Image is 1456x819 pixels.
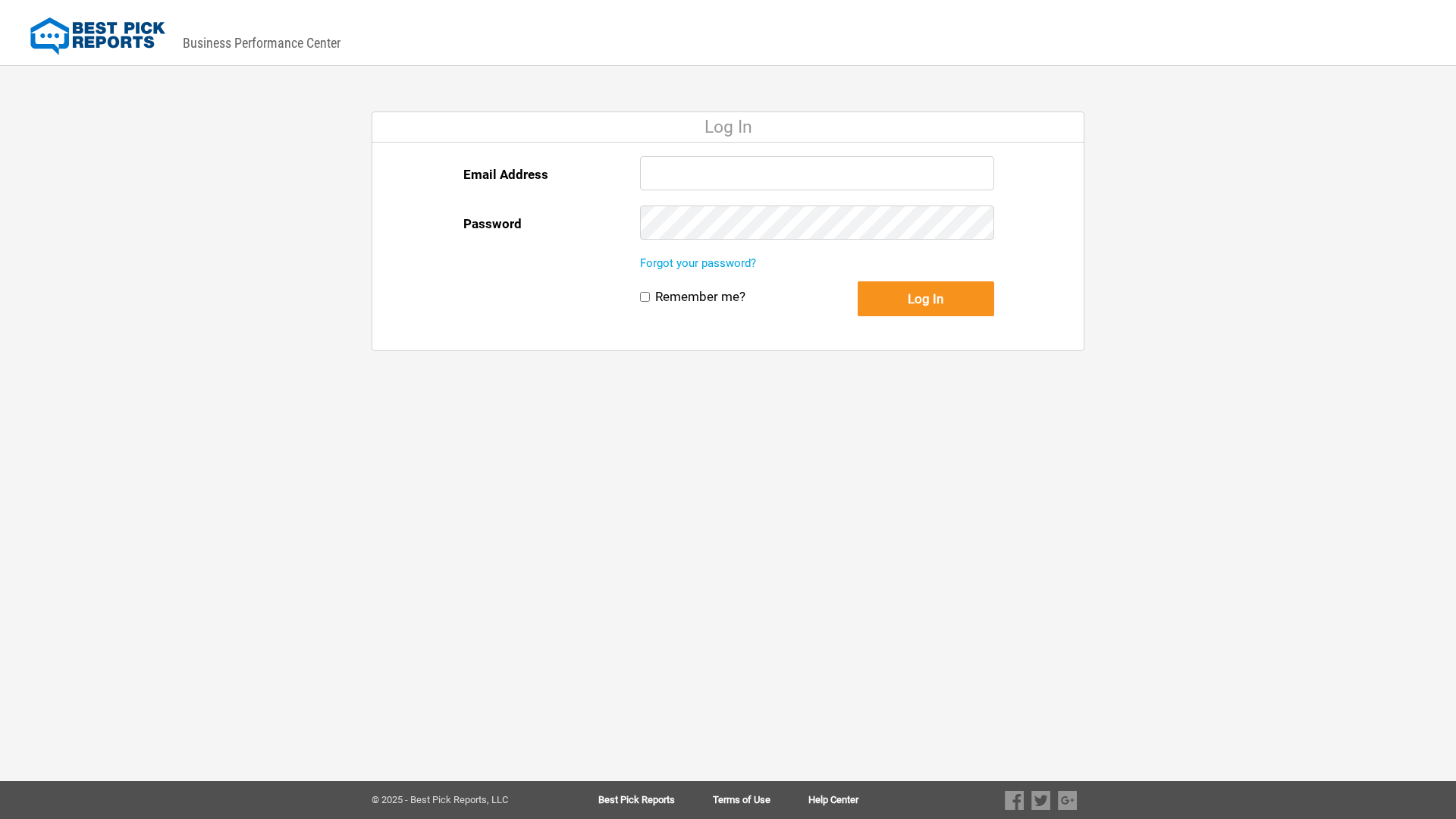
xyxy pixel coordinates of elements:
div: © 2025 - Best Pick Reports, LLC [372,795,550,805]
a: Best Pick Reports [598,795,713,805]
a: Forgot your password? [640,256,756,270]
label: Remember me? [655,289,745,305]
label: Password [463,206,522,242]
a: Help Center [808,795,858,805]
label: Email Address [463,156,548,193]
button: Log In [858,281,994,316]
div: Log In [372,112,1084,143]
a: Terms of Use [713,795,808,805]
img: Best Pick Reports Logo [30,17,165,55]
